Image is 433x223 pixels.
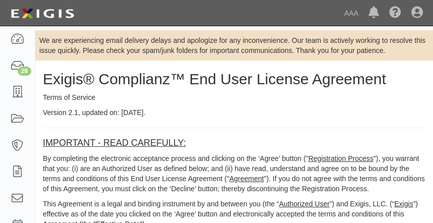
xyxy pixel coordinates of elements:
div: 29 [18,67,31,76]
p: Terms of Service [43,92,425,102]
u: Registration Process [308,154,374,162]
p: Version 2.1, updated on: [DATE]. [43,107,425,118]
u: Exigis [394,200,413,208]
a: AAA [339,3,363,23]
p: By completing the electronic acceptance process and clicking on the ‘Agree’ button (" "), you war... [43,153,425,194]
h2: Exigis® Complianz™ End User License Agreement [43,71,425,87]
div: We are experiencing email delivery delays and apologize for any inconvenience. Our team is active... [35,35,433,55]
u: IMPORTANT - READ CAREFULLY: [43,138,186,148]
img: logo-5460c22ac91f19d4615b14bd174203de0afe785f0fc80cf4dbbc73dc1793850b.png [8,5,77,23]
i: Help Center - Complianz [389,7,401,19]
u: Agreement [229,175,264,183]
u: Authorized User [279,200,330,208]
